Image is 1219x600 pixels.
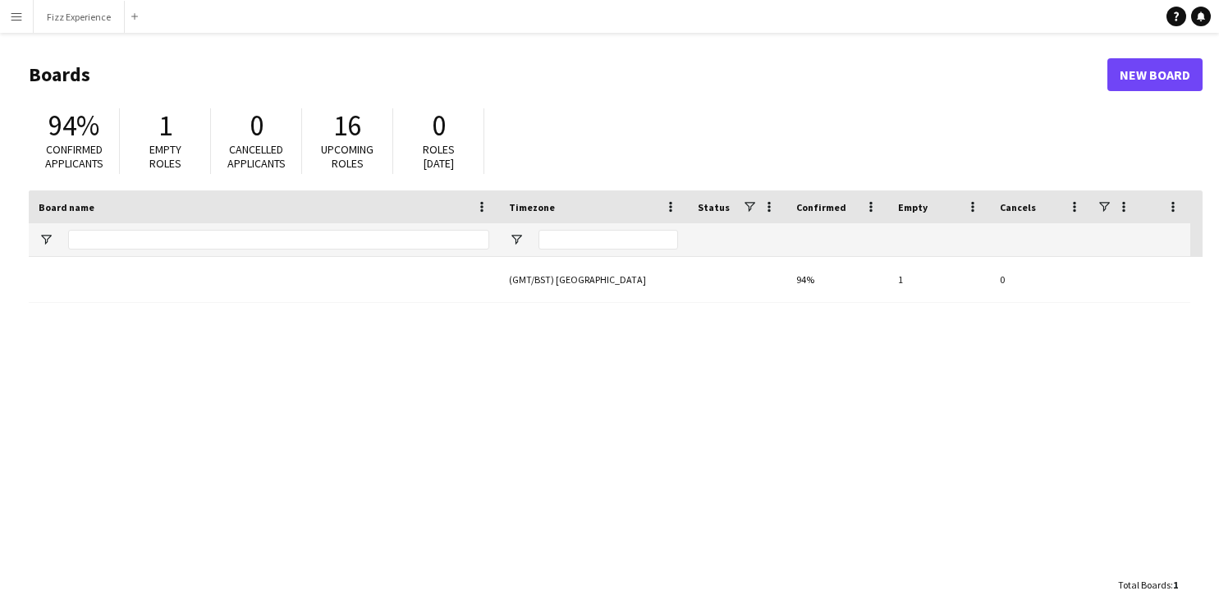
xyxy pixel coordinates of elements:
[1000,201,1036,213] span: Cancels
[1107,58,1203,91] a: New Board
[39,232,53,247] button: Open Filter Menu
[509,232,524,247] button: Open Filter Menu
[1118,579,1171,591] span: Total Boards
[39,201,94,213] span: Board name
[250,108,264,144] span: 0
[34,1,125,33] button: Fizz Experience
[321,142,373,171] span: Upcoming roles
[227,142,286,171] span: Cancelled applicants
[333,108,361,144] span: 16
[786,257,888,302] div: 94%
[158,108,172,144] span: 1
[68,230,489,250] input: Board name Filter Input
[888,257,990,302] div: 1
[796,201,846,213] span: Confirmed
[423,142,455,171] span: Roles [DATE]
[1173,579,1178,591] span: 1
[45,142,103,171] span: Confirmed applicants
[509,201,555,213] span: Timezone
[538,230,678,250] input: Timezone Filter Input
[149,142,181,171] span: Empty roles
[432,108,446,144] span: 0
[990,257,1092,302] div: 0
[48,108,99,144] span: 94%
[898,201,928,213] span: Empty
[29,62,1107,87] h1: Boards
[499,257,688,302] div: (GMT/BST) [GEOGRAPHIC_DATA]
[698,201,730,213] span: Status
